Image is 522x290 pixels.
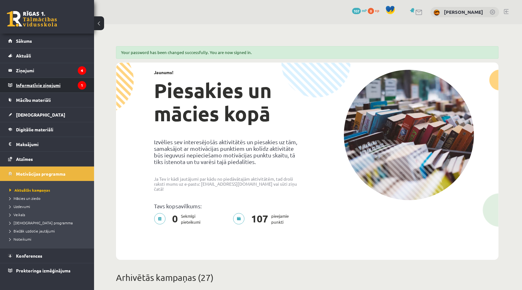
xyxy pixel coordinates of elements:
span: Aktuāli [16,53,31,58]
span: Motivācijas programma [16,171,66,177]
span: Atzīmes [16,156,33,162]
legend: Maksājumi [16,137,86,151]
a: [DEMOGRAPHIC_DATA] [8,107,86,122]
a: Digitālie materiāli [8,122,86,137]
span: Veikals [9,212,25,217]
a: Rīgas 1. Tālmācības vidusskola [7,11,57,27]
a: Konferences [8,249,86,263]
span: 107 [248,213,271,226]
span: 107 [352,8,361,14]
p: Ja Tev ir kādi jautājumi par kādu no piedāvātajām aktivitātēm, tad droši raksti mums uz e-pastu: ... [154,176,303,191]
a: Aktuālās kampaņas [9,187,88,193]
a: Ziņojumi4 [8,63,86,78]
img: campaign-image-1c4f3b39ab1f89d1fca25a8facaab35ebc8e40cf20aedba61fd73fb4233361ac.png [344,70,474,200]
a: [PERSON_NAME] [444,9,483,15]
span: Uzdevumi [9,204,30,209]
a: Noteikumi [9,236,88,242]
a: Biežāk uzdotie jautājumi [9,228,88,234]
a: Sākums [8,34,86,48]
span: [DEMOGRAPHIC_DATA] [16,112,65,118]
i: 1 [78,81,86,90]
a: Aktuāli [8,48,86,63]
p: Sekmīgi pieteikumi [154,213,204,226]
strong: Jaunums! [154,69,173,75]
p: Tavs kopsavilkums: [154,203,303,209]
img: Niks Kaļķis [434,9,440,16]
span: Digitālie materiāli [16,127,53,132]
a: Uzdevumi [9,204,88,209]
a: Mācību materiāli [8,93,86,107]
span: [DEMOGRAPHIC_DATA] programma [9,220,73,225]
p: Arhivētās kampaņas (27) [116,271,498,284]
legend: Informatīvie ziņojumi [16,78,86,92]
span: Proktoringa izmēģinājums [16,268,71,273]
span: Sākums [16,38,32,44]
a: Veikals [9,212,88,217]
span: Mācies un ziedo [9,196,40,201]
h1: Piesakies un mācies kopā [154,79,303,125]
span: Mācību materiāli [16,97,51,103]
span: 0 [368,8,374,14]
a: Motivācijas programma [8,167,86,181]
legend: Ziņojumi [16,63,86,78]
span: mP [362,8,367,13]
span: Konferences [16,253,42,259]
a: Atzīmes [8,152,86,166]
p: pieejamie punkti [233,213,293,226]
div: Your password has been changed successfully. You are now signed in. [116,46,498,59]
span: xp [375,8,379,13]
a: Proktoringa izmēģinājums [8,263,86,278]
span: Biežāk uzdotie jautājumi [9,228,55,233]
a: 0 xp [368,8,382,13]
a: Maksājumi [8,137,86,151]
a: 107 mP [352,8,367,13]
span: Noteikumi [9,237,31,242]
a: Mācies un ziedo [9,195,88,201]
span: 0 [169,213,181,226]
p: Izvēlies sev interesējošās aktivitātēs un piesakies uz tām, samaksājot ar motivācijas punktiem un... [154,139,303,165]
a: Informatīvie ziņojumi1 [8,78,86,92]
a: [DEMOGRAPHIC_DATA] programma [9,220,88,226]
span: Aktuālās kampaņas [9,188,50,193]
i: 4 [78,66,86,75]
